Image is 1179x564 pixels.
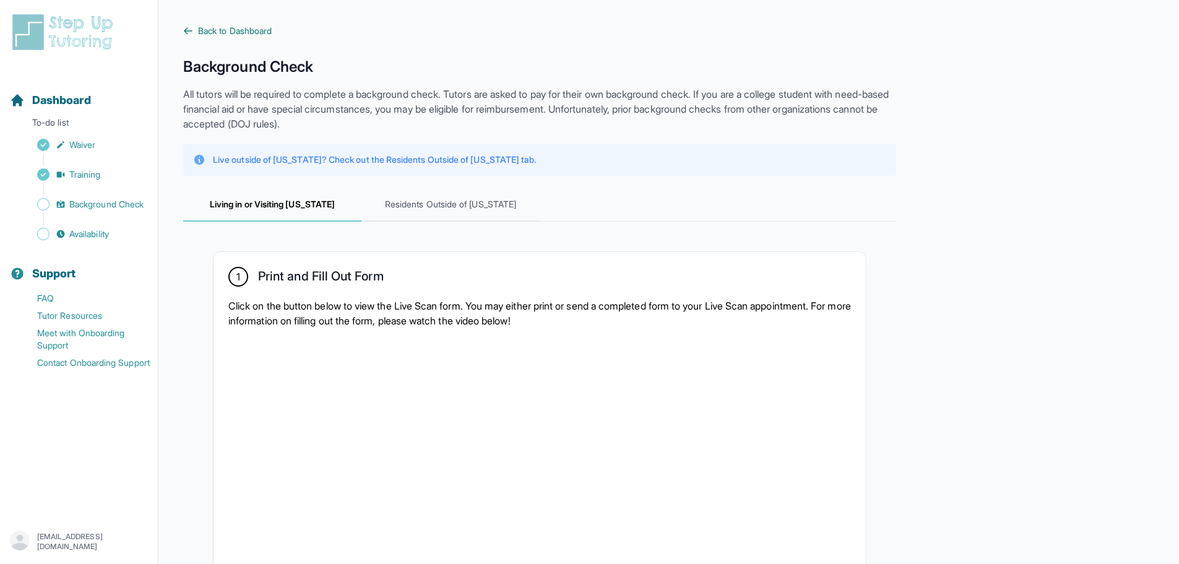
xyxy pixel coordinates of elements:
span: Dashboard [32,92,91,109]
h1: Background Check [183,57,896,77]
p: All tutors will be required to complete a background check. Tutors are asked to pay for their own... [183,87,896,131]
span: Availability [69,228,109,240]
img: logo [10,12,120,52]
a: Contact Onboarding Support [10,354,158,371]
span: 1 [236,269,240,284]
span: Living in or Visiting [US_STATE] [183,188,361,222]
a: Tutor Resources [10,307,158,324]
span: Residents Outside of [US_STATE] [361,188,540,222]
a: Background Check [10,196,158,213]
a: Training [10,166,158,183]
a: Waiver [10,136,158,154]
button: Support [5,245,153,287]
nav: Tabs [183,188,896,222]
button: [EMAIL_ADDRESS][DOMAIN_NAME] [10,531,148,553]
span: Background Check [69,198,144,210]
a: FAQ [10,290,158,307]
p: Live outside of [US_STATE]? Check out the Residents Outside of [US_STATE] tab. [213,154,536,166]
a: Dashboard [10,92,91,109]
a: Availability [10,225,158,243]
span: Back to Dashboard [198,25,272,37]
span: Support [32,265,76,282]
p: [EMAIL_ADDRESS][DOMAIN_NAME] [37,532,148,552]
a: Meet with Onboarding Support [10,324,158,354]
p: Click on the button below to view the Live Scan form. You may either print or send a completed fo... [228,298,851,328]
h2: Print and Fill Out Form [258,269,384,289]
button: Dashboard [5,72,153,114]
a: Back to Dashboard [183,25,896,37]
p: To-do list [5,116,153,134]
span: Training [69,168,101,181]
span: Waiver [69,139,95,151]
